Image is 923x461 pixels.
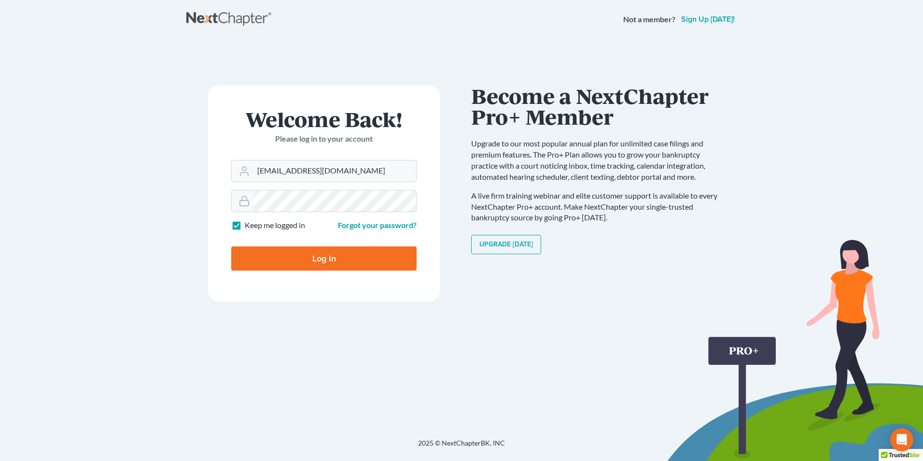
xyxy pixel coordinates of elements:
h1: Become a NextChapter Pro+ Member [471,86,727,127]
p: A live firm training webinar and elite customer support is available to every NextChapter Pro+ ac... [471,190,727,224]
div: 2025 © NextChapterBK, INC [186,438,737,456]
a: Sign up [DATE]! [679,15,737,23]
input: Log In [231,246,417,271]
p: Upgrade to our most popular annual plan for unlimited case filings and premium features. The Pro+... [471,138,727,182]
p: Please log in to your account [231,133,417,144]
input: Email Address [253,160,416,182]
div: Open Intercom Messenger [890,428,913,451]
a: Upgrade [DATE] [471,235,541,254]
h1: Welcome Back! [231,109,417,130]
a: Forgot your password? [338,220,417,230]
label: Keep me logged in [245,220,305,231]
strong: Not a member? [623,14,675,25]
